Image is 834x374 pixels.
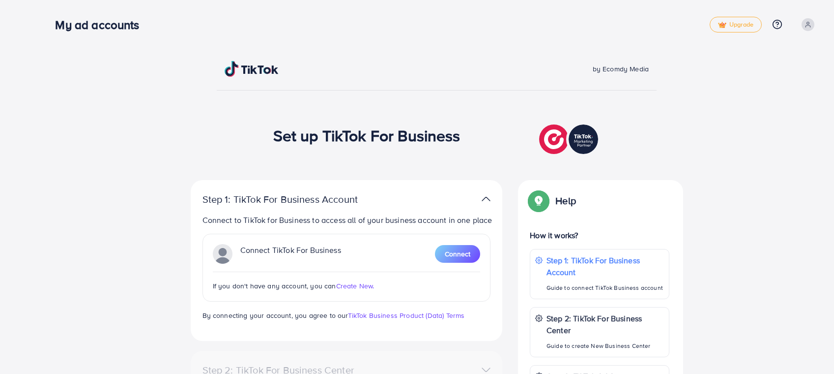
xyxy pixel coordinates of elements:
[718,22,726,29] img: tick
[530,229,669,241] p: How it works?
[539,122,601,156] img: TikTok partner
[593,64,649,74] span: by Ecomdy Media
[718,21,753,29] span: Upgrade
[710,17,762,32] a: tickUpgrade
[202,193,389,205] p: Step 1: TikTok For Business Account
[546,282,664,294] p: Guide to connect TikTok Business account
[55,18,147,32] h3: My ad accounts
[546,312,664,336] p: Step 2: TikTok For Business Center
[482,192,490,206] img: TikTok partner
[273,126,460,145] h1: Set up TikTok For Business
[546,254,664,278] p: Step 1: TikTok For Business Account
[546,340,664,352] p: Guide to create New Business Center
[530,192,547,210] img: Popup guide
[555,195,576,207] p: Help
[225,61,279,77] img: TikTok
